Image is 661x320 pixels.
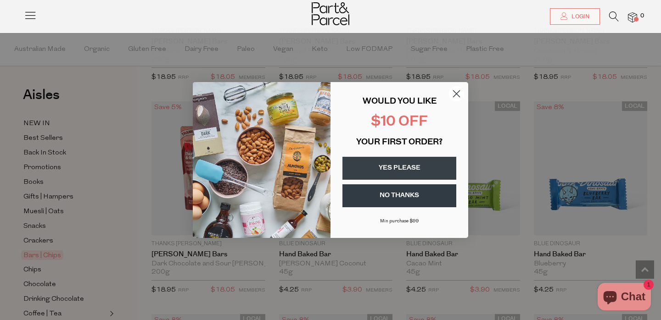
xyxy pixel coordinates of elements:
[638,12,646,20] span: 0
[312,2,349,25] img: Part&Parcel
[628,12,637,22] a: 0
[569,13,589,21] span: Login
[448,86,465,102] button: Close dialog
[363,98,437,106] span: WOULD YOU LIKE
[371,115,428,129] span: $10 OFF
[342,157,456,180] button: YES PLEASE
[356,138,443,147] span: YOUR FIRST ORDER?
[550,8,600,25] a: Login
[595,283,654,313] inbox-online-store-chat: Shopify online store chat
[380,219,419,224] span: Min purchase $99
[342,184,456,207] button: NO THANKS
[193,82,330,238] img: 43fba0fb-7538-40bc-babb-ffb1a4d097bc.jpeg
